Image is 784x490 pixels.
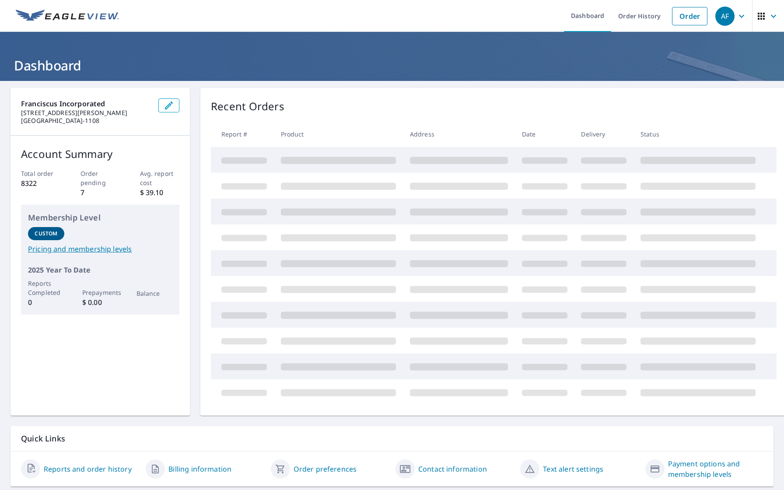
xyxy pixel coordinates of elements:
p: Total order [21,169,61,178]
a: Contact information [418,464,487,474]
p: Membership Level [28,212,172,224]
div: AF [715,7,735,26]
a: Billing information [168,464,231,474]
p: Order pending [80,169,120,187]
h1: Dashboard [10,56,773,74]
p: Franciscus Incorporated [21,98,151,109]
p: [STREET_ADDRESS][PERSON_NAME] [21,109,151,117]
p: 7 [80,187,120,198]
th: Address [403,121,515,147]
a: Text alert settings [543,464,603,474]
p: $ 39.10 [140,187,180,198]
a: Reports and order history [44,464,132,474]
p: Balance [136,289,173,298]
p: [GEOGRAPHIC_DATA]-1108 [21,117,151,125]
th: Report # [211,121,274,147]
p: 8322 [21,178,61,189]
p: Account Summary [21,146,179,162]
p: $ 0.00 [82,297,119,308]
th: Status [633,121,763,147]
p: 2025 Year To Date [28,265,172,275]
th: Date [515,121,574,147]
a: Payment options and membership levels [668,458,763,479]
a: Order [672,7,707,25]
p: Avg. report cost [140,169,180,187]
p: Custom [35,230,57,238]
p: Recent Orders [211,98,284,114]
p: Reports Completed [28,279,64,297]
a: Order preferences [294,464,357,474]
a: Pricing and membership levels [28,244,172,254]
p: Prepayments [82,288,119,297]
p: Quick Links [21,433,763,444]
th: Delivery [574,121,633,147]
th: Product [274,121,403,147]
img: EV Logo [16,10,119,23]
p: 0 [28,297,64,308]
